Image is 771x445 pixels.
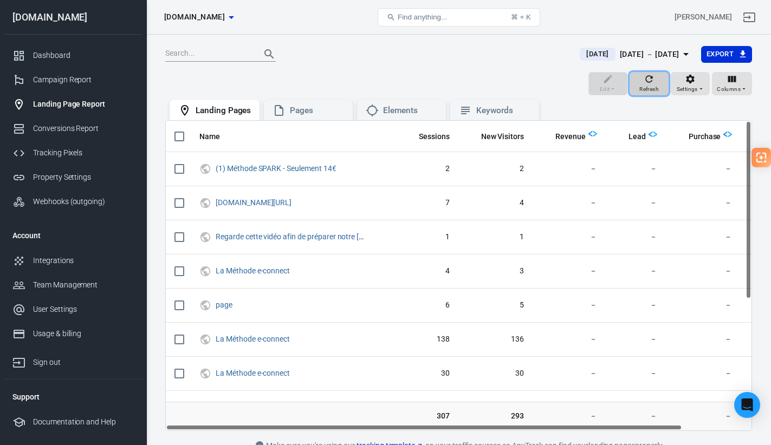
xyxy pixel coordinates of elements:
a: Conversions Report [4,116,142,141]
span: － [675,198,733,208]
a: Tracking Pixels [4,141,142,165]
a: Sign out [4,346,142,375]
span: Purchase [689,132,721,142]
a: La Méthode e-connect [216,335,290,343]
div: Landing Pages [196,105,251,116]
svg: UTM & Web Traffic [199,265,211,278]
span: 1 [405,232,450,243]
span: － [675,334,733,345]
div: ⌘ + K [511,13,531,21]
span: － [675,300,733,311]
span: Name [199,132,220,142]
div: Usage & billing [33,328,134,339]
span: － [614,198,657,208]
svg: UTM & Web Traffic [199,197,211,210]
a: Landing Page Report [4,92,142,116]
input: Search... [165,47,252,61]
div: [DATE] － [DATE] [620,48,679,61]
span: 3 [467,266,524,277]
div: Sign out [33,357,134,368]
span: Total revenue calculated by AnyTrack. [541,130,586,143]
img: Logo [649,130,657,139]
a: Team Management [4,273,142,297]
span: － [675,232,733,243]
span: 2 [467,163,524,174]
span: Columns [717,84,741,94]
span: 4 [405,266,450,277]
a: La Méthode e-connect [216,266,290,275]
a: La Méthode e-connect [216,369,290,377]
span: Sessions [419,132,450,142]
span: － [614,232,657,243]
div: Documentation and Help [33,416,134,428]
svg: UTM & Web Traffic [199,162,211,175]
span: － [541,198,597,208]
span: 136 [467,334,524,345]
span: Lead [614,132,646,142]
a: page [216,300,232,309]
span: Total revenue calculated by AnyTrack. [555,130,586,143]
span: － [541,334,597,345]
a: User Settings [4,297,142,322]
span: 7 [405,198,450,208]
button: Settings [671,72,710,96]
a: Webhooks (outgoing) [4,189,142,214]
a: Dashboard [4,43,142,68]
span: － [541,368,597,379]
button: Refresh [630,72,669,96]
span: － [614,368,657,379]
div: Conversions Report [33,123,134,134]
span: New Visitors [467,132,524,142]
span: Revenue [555,132,586,142]
div: Open Intercom Messenger [734,392,760,418]
span: 4 [467,198,524,208]
span: Find anything... [398,13,447,21]
svg: UTM & Web Traffic [199,231,211,244]
a: Sign out [736,4,762,30]
div: Campaign Report [33,74,134,86]
li: Account [4,222,142,248]
div: Pages [290,105,344,116]
button: [DATE][DATE] － [DATE] [571,45,701,63]
img: Logo [588,129,597,138]
span: Name [199,132,234,142]
div: Webhooks (outgoing) [33,196,134,207]
div: Team Management [33,279,134,291]
span: Purchase [675,132,721,142]
img: Logo [723,130,732,139]
a: Integrations [4,248,142,273]
span: 307 [405,411,450,422]
a: Regarde cette vidéo afin de préparer notre [PERSON_NAME] [216,232,414,241]
span: theambitiousman.fr [164,10,225,24]
span: － [541,232,597,243]
span: Settings [677,84,698,94]
span: － [541,163,597,174]
div: Property Settings [33,172,134,183]
a: [DOMAIN_NAME][URL] [216,198,291,207]
span: － [614,266,657,277]
span: 293 [467,411,524,422]
div: [DOMAIN_NAME] [4,12,142,22]
span: － [614,411,657,422]
span: 1 [467,232,524,243]
span: － [675,368,733,379]
span: 30 [467,368,524,379]
span: － [614,300,657,311]
span: 2 [405,163,450,174]
a: Campaign Report [4,68,142,92]
span: Sessions [405,132,450,142]
span: － [675,266,733,277]
span: 138 [405,334,450,345]
span: Lead [629,132,646,142]
span: 5 [467,300,524,311]
button: Export [701,46,752,63]
span: － [675,163,733,174]
div: Dashboard [33,50,134,61]
div: scrollable content [166,121,751,430]
div: Tracking Pixels [33,147,134,159]
div: Account id: NG0iH9GQ [675,11,732,23]
span: [DATE] [582,49,613,60]
li: Support [4,384,142,410]
div: Landing Page Report [33,99,134,110]
span: － [541,266,597,277]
